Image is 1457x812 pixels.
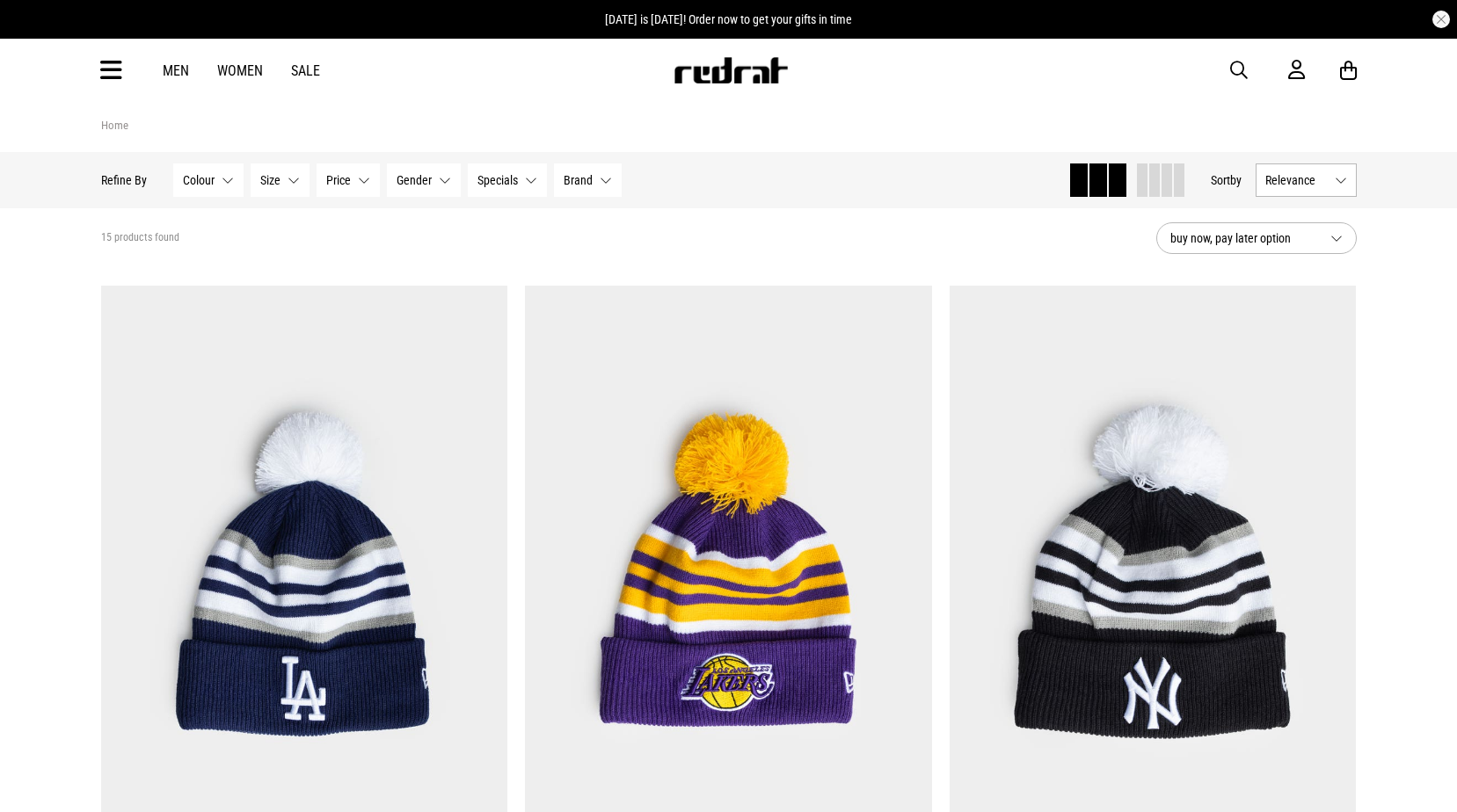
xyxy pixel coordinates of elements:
[326,173,351,187] span: Price
[1170,228,1316,249] span: buy now, pay later option
[397,173,432,187] span: Gender
[291,62,320,79] a: Sale
[605,12,852,26] span: [DATE] is [DATE]! Order now to get your gifts in time
[387,163,461,197] button: Gender
[1211,170,1242,191] button: Sortby
[101,119,128,132] a: Home
[673,57,789,83] img: Redrat logo
[183,173,215,187] span: Colour
[1256,163,1357,197] button: Relevance
[251,163,310,197] button: Size
[468,163,547,197] button: Specials
[260,173,280,187] span: Size
[477,173,518,187] span: Specials
[217,62,263,79] a: Women
[101,231,179,245] span: 15 products found
[1156,222,1357,254] button: buy now, pay later option
[173,163,244,197] button: Colour
[554,163,622,197] button: Brand
[163,62,189,79] a: Men
[1265,173,1328,187] span: Relevance
[1230,173,1242,187] span: by
[564,173,593,187] span: Brand
[317,163,380,197] button: Price
[101,173,147,187] p: Refine By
